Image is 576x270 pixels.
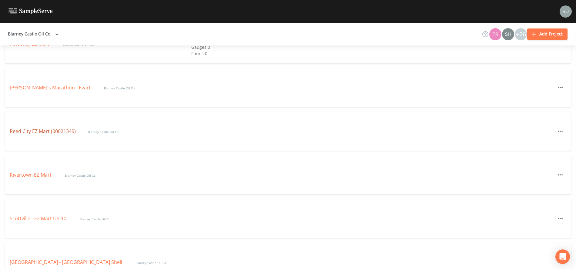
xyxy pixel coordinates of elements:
[489,28,502,40] div: Travis Kirin
[10,172,53,178] a: Rivertown EZ Mart
[80,217,111,221] span: Blarney Castle Oil Co.
[10,215,68,222] a: Scottville - EZ Mart US-10
[104,86,136,90] span: Blarney Castle Oil Co.
[10,259,123,265] a: [GEOGRAPHIC_DATA] - [GEOGRAPHIC_DATA] Shell
[489,28,501,40] img: 939099765a07141c2f55256aeaad4ea5
[10,128,76,135] a: Reed City EZ Mart (00021349)
[191,44,373,50] div: Gauges: 0
[191,50,373,57] div: Forms: 0
[5,28,61,40] button: Blarney Castle Oil Co.
[8,8,53,14] img: logo
[88,130,119,134] span: Blarney Castle Oil Co.
[555,249,570,264] div: Open Intercom Messenger
[502,28,514,40] div: shaynee@enviro-britesolutions.com
[10,84,92,91] a: [PERSON_NAME]'s Marathon - Evart
[136,261,167,265] span: Blarney Castle Oil Co.
[527,28,568,40] button: Add Project
[502,28,514,40] img: 726fd29fcef06c5d4d94ec3380ebb1a1
[560,5,572,18] img: a5c06d64ce99e847b6841ccd0307af82
[65,173,96,178] span: Blarney Castle Oil Co.
[515,28,527,40] div: +26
